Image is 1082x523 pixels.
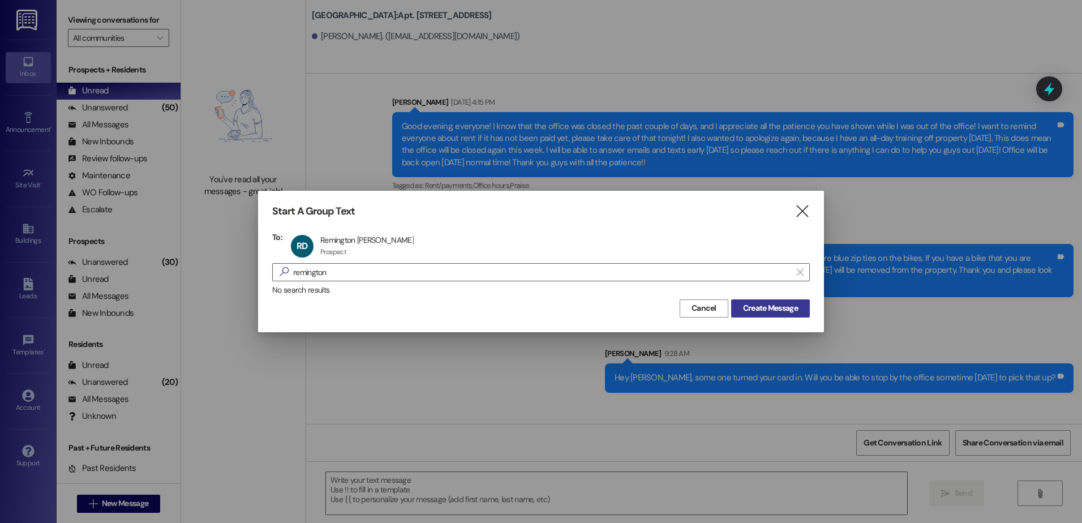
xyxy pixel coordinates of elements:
button: Cancel [680,299,728,318]
span: Cancel [692,302,716,314]
h3: To: [272,232,282,242]
div: No search results [272,284,810,296]
input: Search for any contact or apartment [293,264,791,280]
div: Prospect [320,247,346,256]
i:  [797,268,803,277]
i:  [275,266,293,278]
span: RD [297,240,307,252]
span: Create Message [743,302,798,314]
div: Remington [PERSON_NAME] [320,235,414,245]
button: Clear text [791,264,809,281]
button: Create Message [731,299,810,318]
i:  [795,205,810,217]
h3: Start A Group Text [272,205,355,218]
